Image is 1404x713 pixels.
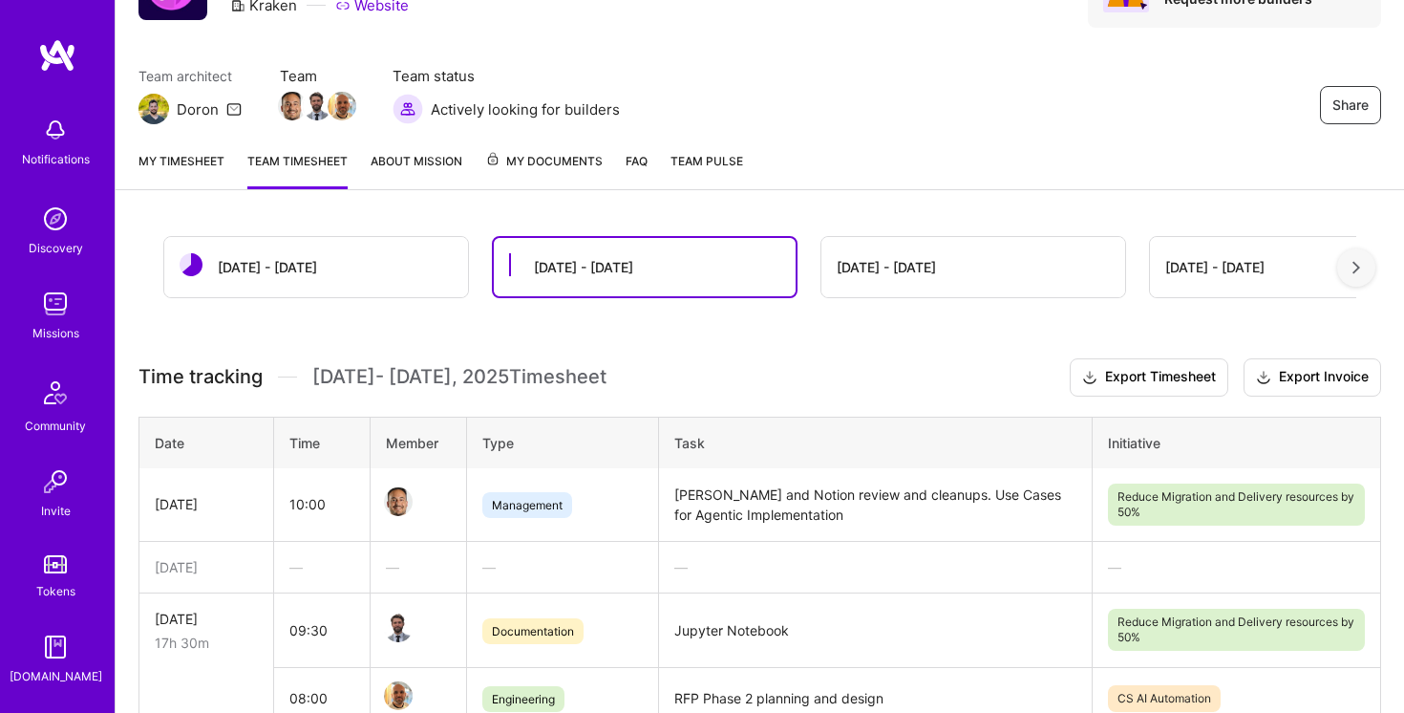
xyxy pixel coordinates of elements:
span: My Documents [485,151,603,172]
a: Team Member Avatar [330,90,354,122]
a: Team Pulse [670,151,743,189]
img: tokens [44,555,67,573]
div: 17h 30m [155,633,258,653]
td: 09:30 [274,593,371,668]
img: Team Member Avatar [328,92,356,120]
img: guide book [36,628,74,666]
th: Time [274,417,371,468]
td: [PERSON_NAME] and Notion review and cleanups. Use Cases for Agentic Implementation [659,468,1092,542]
a: Team Member Avatar [386,486,411,518]
div: — [386,557,451,577]
span: CS AI Automation [1108,685,1221,712]
a: Team Member Avatar [305,90,330,122]
div: — [674,557,1075,577]
div: — [1108,557,1365,577]
th: Member [370,417,466,468]
div: — [289,557,354,577]
div: Tokens [36,581,75,601]
span: Share [1332,96,1369,115]
img: Invite [36,463,74,501]
span: Team Pulse [670,154,743,168]
button: Export Timesheet [1070,358,1228,397]
a: Team Member Avatar [386,612,411,644]
img: Team Member Avatar [384,681,413,710]
th: Initiative [1092,417,1380,468]
img: logo [38,38,76,73]
div: [DATE] [155,557,258,577]
div: [DATE] - [DATE] [837,257,936,277]
a: Team timesheet [247,151,348,189]
img: Team Member Avatar [384,487,413,516]
span: Time tracking [138,365,263,389]
div: Invite [41,501,71,521]
i: icon Download [1082,368,1097,388]
div: [DOMAIN_NAME] [10,666,102,686]
i: icon Mail [226,101,242,117]
img: Actively looking for builders [393,94,423,124]
span: Documentation [482,618,584,644]
i: icon Download [1256,368,1271,388]
span: Management [482,492,572,518]
a: Team Member Avatar [386,680,411,712]
span: Reduce Migration and Delivery resources by 50% [1108,609,1365,651]
div: [DATE] [155,609,258,629]
img: status icon [180,253,202,276]
td: Jupyter Notebook [659,593,1092,668]
div: Missions [32,323,79,343]
div: Doron [177,99,219,119]
span: Reduce Migration and Delivery resources by 50% [1108,484,1365,526]
span: [DATE] - [DATE] , 2025 Timesheet [312,365,606,389]
img: teamwork [36,285,74,323]
img: Community [32,370,78,416]
img: Team Member Avatar [384,614,413,642]
img: bell [36,111,74,149]
th: Type [466,417,659,468]
a: Team Member Avatar [280,90,305,122]
span: Engineering [482,686,564,712]
div: Discovery [29,238,83,258]
th: Task [659,417,1092,468]
a: My timesheet [138,151,224,189]
div: [DATE] - [DATE] [218,257,317,277]
img: right [1352,261,1360,274]
a: FAQ [626,151,648,189]
td: 10:00 [274,468,371,542]
button: Share [1320,86,1381,124]
img: Team Architect [138,94,169,124]
span: Team architect [138,66,242,86]
span: Actively looking for builders [431,99,620,119]
a: About Mission [371,151,462,189]
a: My Documents [485,151,603,189]
div: [DATE] [155,494,258,514]
div: Community [25,416,86,436]
div: [DATE] - [DATE] [1165,257,1265,277]
div: — [482,557,644,577]
div: [DATE] - [DATE] [534,257,633,277]
span: Team status [393,66,620,86]
img: discovery [36,200,74,238]
img: Team Member Avatar [278,92,307,120]
img: Team Member Avatar [303,92,331,120]
th: Date [139,417,274,468]
span: Team [280,66,354,86]
div: Notifications [22,149,90,169]
button: Export Invoice [1244,358,1381,397]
